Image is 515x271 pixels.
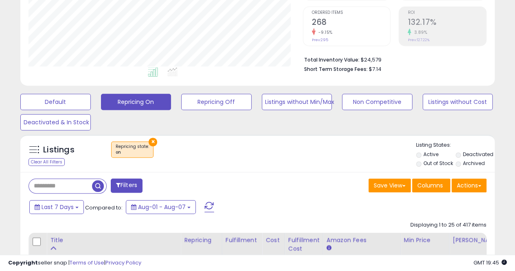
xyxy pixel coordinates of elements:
[312,18,390,29] h2: 268
[29,200,84,214] button: Last 7 Days
[453,236,501,245] div: [PERSON_NAME]
[312,11,390,15] span: Ordered Items
[111,178,142,193] button: Filters
[369,65,381,73] span: $7.14
[408,11,486,15] span: ROI
[181,94,252,110] button: Repricing Off
[423,151,438,158] label: Active
[20,94,91,110] button: Default
[28,158,65,166] div: Clear All Filters
[262,94,332,110] button: Listings without Min/Max
[8,259,38,267] strong: Copyright
[116,143,149,156] span: Repricing state :
[20,114,91,130] button: Deactivated & In Stock
[316,29,333,35] small: -9.15%
[368,178,411,192] button: Save View
[404,236,446,245] div: Min Price
[473,259,507,267] span: 2025-08-15 19:45 GMT
[312,37,328,42] small: Prev: 295
[42,203,74,211] span: Last 7 Days
[304,54,480,64] li: $24,579
[423,94,493,110] button: Listings without Cost
[85,204,123,212] span: Compared to:
[463,160,485,167] label: Archived
[411,29,427,35] small: 3.89%
[412,178,450,192] button: Columns
[463,151,493,158] label: Deactivated
[105,259,141,267] a: Privacy Policy
[116,150,149,155] div: on
[70,259,104,267] a: Terms of Use
[126,200,196,214] button: Aug-01 - Aug-07
[416,141,495,149] p: Listing States:
[342,94,412,110] button: Non Competitive
[50,236,177,245] div: Title
[138,203,186,211] span: Aug-01 - Aug-07
[304,66,368,73] b: Short Term Storage Fees:
[417,181,443,189] span: Columns
[43,144,75,156] h5: Listings
[288,236,320,253] div: Fulfillment Cost
[149,138,157,146] button: ×
[101,94,171,110] button: Repricing On
[408,18,486,29] h2: 132.17%
[8,259,141,267] div: seller snap | |
[226,236,259,245] div: Fulfillment
[410,221,487,229] div: Displaying 1 to 25 of 417 items
[265,236,281,245] div: Cost
[408,37,429,42] small: Prev: 127.22%
[327,245,331,252] small: Amazon Fees.
[423,160,453,167] label: Out of Stock
[304,56,359,63] b: Total Inventory Value:
[327,236,397,245] div: Amazon Fees
[184,236,219,245] div: Repricing
[451,178,487,192] button: Actions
